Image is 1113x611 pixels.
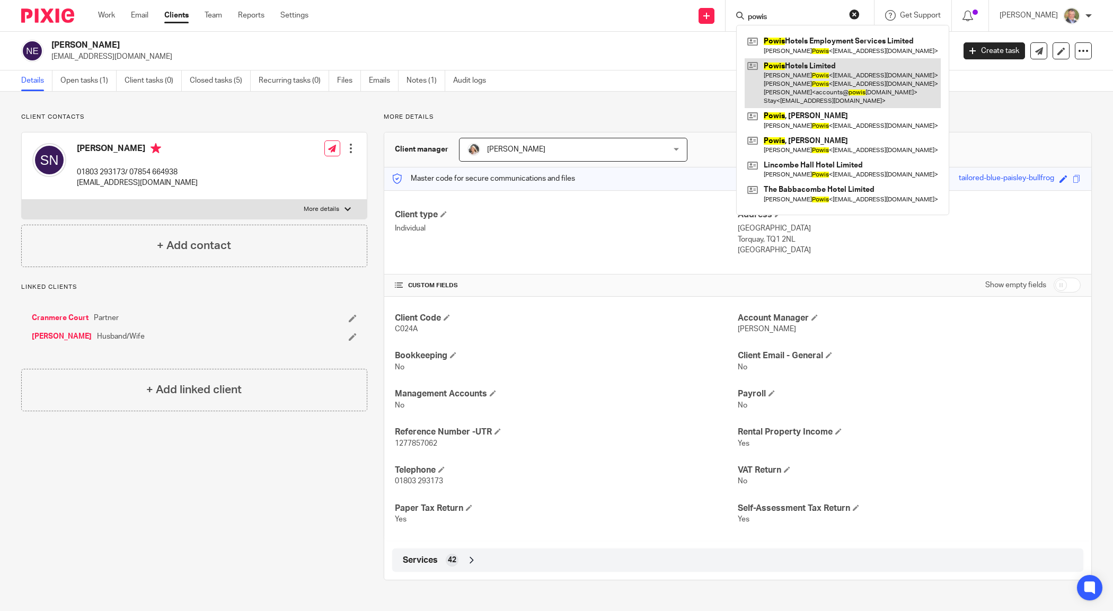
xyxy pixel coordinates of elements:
h4: Bookkeeping [395,350,738,361]
a: Recurring tasks (0) [259,70,329,91]
span: [PERSON_NAME] [487,146,545,153]
i: Primary [151,143,161,154]
span: No [395,402,404,409]
span: 01803 293173 [395,477,443,485]
p: Individual [395,223,738,234]
p: 01803 293173/ 07854 664938 [77,167,198,178]
h4: Self-Assessment Tax Return [738,503,1081,514]
p: Master code for secure communications and files [392,173,575,184]
span: Partner [94,313,119,323]
a: Open tasks (1) [60,70,117,91]
span: No [738,477,747,485]
p: [PERSON_NAME] [1000,10,1058,21]
div: tailored-blue-paisley-bullfrog [959,173,1054,185]
h4: Payroll [738,388,1081,400]
h4: + Add contact [157,237,231,254]
p: More details [304,205,339,214]
h4: Client type [395,209,738,220]
h4: Client Email - General [738,350,1081,361]
a: [PERSON_NAME] [32,331,92,342]
label: Show empty fields [985,280,1046,290]
p: Torquay, TQ1 2NL [738,234,1081,245]
p: [EMAIL_ADDRESS][DOMAIN_NAME] [51,51,948,62]
p: Client contacts [21,113,367,121]
a: Details [21,70,52,91]
p: [EMAIL_ADDRESS][DOMAIN_NAME] [77,178,198,188]
span: Yes [738,516,749,523]
h4: Telephone [395,465,738,476]
span: Services [403,555,438,566]
p: [GEOGRAPHIC_DATA] [738,223,1081,234]
a: Files [337,70,361,91]
img: svg%3E [32,143,66,177]
h4: + Add linked client [146,382,242,398]
span: C024A [395,325,418,333]
a: Client tasks (0) [125,70,182,91]
a: Create task [964,42,1025,59]
a: Cranmere Court [32,313,89,323]
img: svg%3E [21,40,43,62]
span: No [395,364,404,371]
p: Linked clients [21,283,367,291]
h4: Rental Property Income [738,427,1081,438]
img: Pixie [21,8,74,23]
button: Clear [849,9,860,20]
input: Search [747,13,842,22]
img: High%20Res%20Andrew%20Price%20Accountants_Poppy%20Jakes%20photography-1109.jpg [1063,7,1080,24]
h4: Reference Number -UTR [395,427,738,438]
a: Email [131,10,148,21]
span: 1277857062 [395,440,437,447]
h4: Management Accounts [395,388,738,400]
span: Get Support [900,12,941,19]
a: Reports [238,10,264,21]
h2: [PERSON_NAME] [51,40,768,51]
p: More details [384,113,1092,121]
span: Husband/Wife [97,331,145,342]
h4: Paper Tax Return [395,503,738,514]
span: Yes [738,440,749,447]
a: Team [205,10,222,21]
a: Audit logs [453,70,494,91]
span: 42 [448,555,456,565]
a: Clients [164,10,189,21]
span: [PERSON_NAME] [738,325,796,333]
p: [GEOGRAPHIC_DATA] [738,245,1081,255]
a: Work [98,10,115,21]
h4: [PERSON_NAME] [77,143,198,156]
a: Notes (1) [407,70,445,91]
h4: Client Code [395,313,738,324]
span: Yes [395,516,407,523]
span: No [738,364,747,371]
h4: Account Manager [738,313,1081,324]
a: Emails [369,70,399,91]
h4: VAT Return [738,465,1081,476]
h4: CUSTOM FIELDS [395,281,738,290]
h3: Client manager [395,144,448,155]
a: Settings [280,10,308,21]
span: No [738,402,747,409]
img: High%20Res%20Andrew%20Price%20Accountants_Poppy%20Jakes%20photography-1187-3.jpg [467,143,480,156]
a: Closed tasks (5) [190,70,251,91]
